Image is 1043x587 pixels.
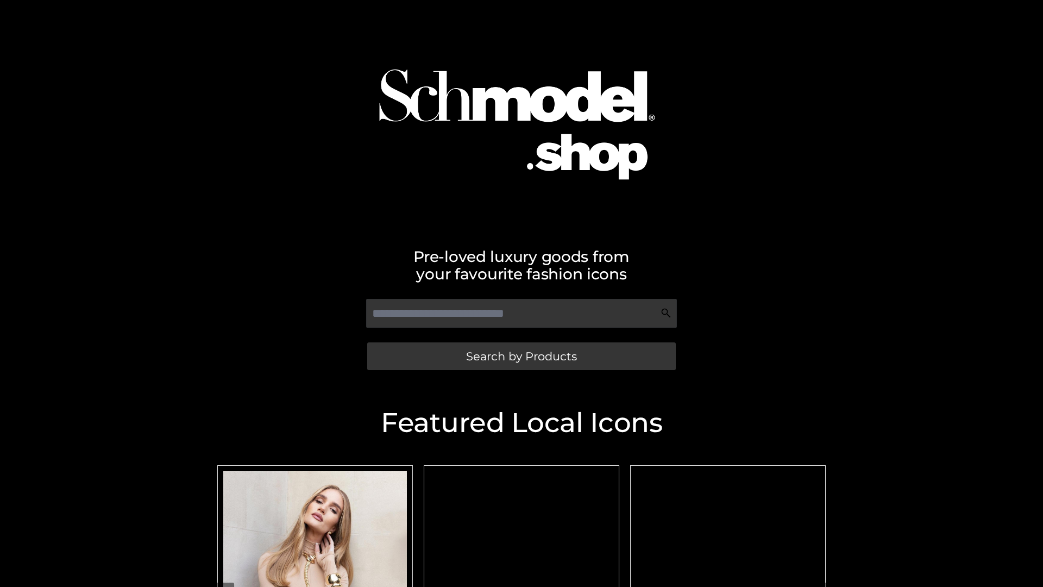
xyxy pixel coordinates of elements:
h2: Pre-loved luxury goods from your favourite fashion icons [212,248,831,283]
a: Search by Products [367,342,676,370]
h2: Featured Local Icons​ [212,409,831,436]
span: Search by Products [466,351,577,362]
img: Search Icon [661,308,671,319]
